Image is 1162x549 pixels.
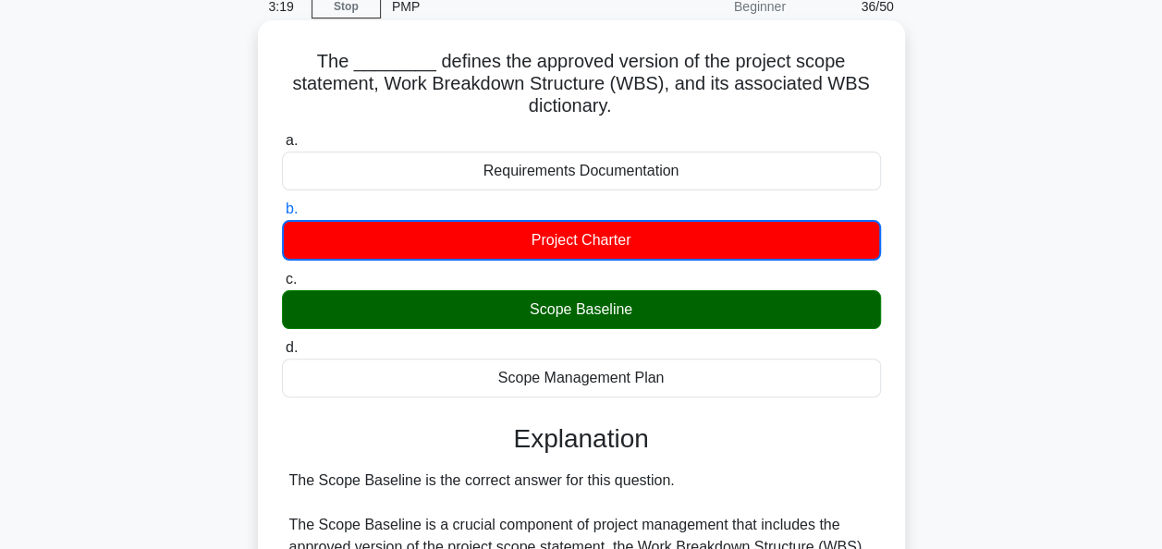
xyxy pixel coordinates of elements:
span: a. [286,132,298,148]
span: b. [286,201,298,216]
div: Scope Baseline [282,290,881,329]
div: Project Charter [282,220,881,261]
div: Requirements Documentation [282,152,881,190]
h5: The ________ defines the approved version of the project scope statement, Work Breakdown Structur... [280,50,883,118]
span: d. [286,339,298,355]
h3: Explanation [293,423,870,455]
span: c. [286,271,297,287]
div: Scope Management Plan [282,359,881,397]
